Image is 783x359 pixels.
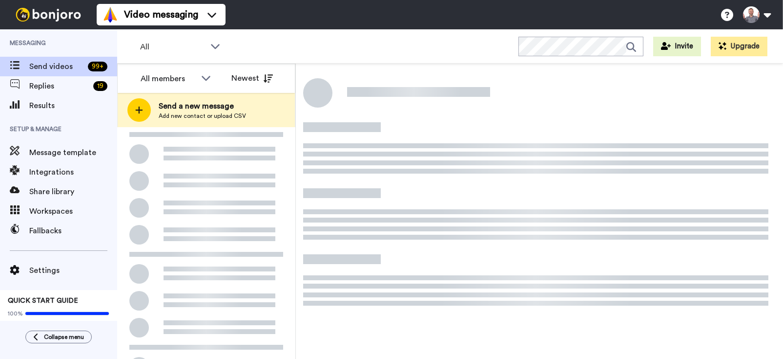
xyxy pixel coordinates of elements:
span: Add new contact or upload CSV [159,112,246,120]
span: 100% [8,310,23,317]
span: Settings [29,265,117,276]
div: All members [141,73,196,85]
button: Invite [653,37,701,56]
button: Newest [224,68,280,88]
span: All [140,41,206,53]
span: Replies [29,80,89,92]
button: Upgrade [711,37,767,56]
span: Collapse menu [44,333,84,341]
div: 19 [93,81,107,91]
img: bj-logo-header-white.svg [12,8,85,22]
span: Send a new message [159,100,246,112]
span: Workspaces [29,205,117,217]
span: Message template [29,147,117,158]
span: Fallbacks [29,225,117,237]
span: Send videos [29,61,84,72]
button: Collapse menu [25,331,92,343]
span: Integrations [29,166,117,178]
img: vm-color.svg [103,7,118,22]
span: QUICK START GUIDE [8,297,78,304]
span: Share library [29,186,117,198]
span: Results [29,100,117,112]
div: 99 + [88,62,107,71]
span: Video messaging [124,8,198,22]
